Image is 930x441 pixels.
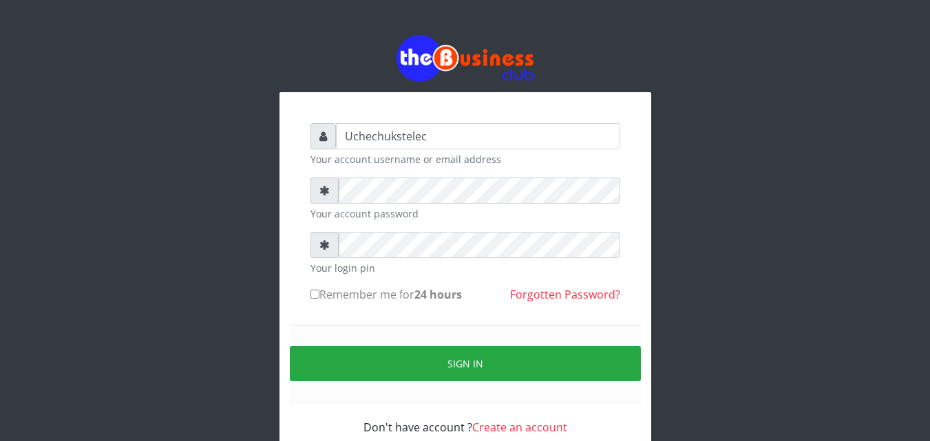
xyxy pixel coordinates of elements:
[472,420,567,435] a: Create an account
[310,206,620,221] small: Your account password
[310,286,462,303] label: Remember me for
[310,152,620,166] small: Your account username or email address
[336,123,620,149] input: Username or email address
[310,290,319,299] input: Remember me for24 hours
[290,346,641,381] button: Sign in
[310,402,620,435] div: Don't have account ?
[414,287,462,302] b: 24 hours
[310,261,620,275] small: Your login pin
[510,287,620,302] a: Forgotten Password?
